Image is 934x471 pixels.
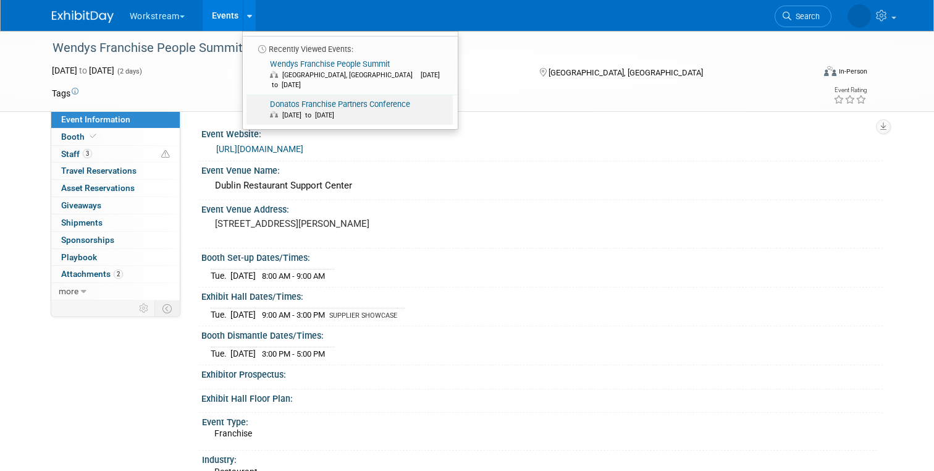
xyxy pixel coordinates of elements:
span: Event Information [61,114,130,124]
td: [DATE] [230,269,256,282]
div: Industry: [202,451,877,466]
td: Tue. [211,347,230,360]
a: Donatos Franchise Partners Conference [DATE] to [DATE] [246,95,453,125]
span: Travel Reservations [61,166,137,176]
span: (2 days) [116,67,142,75]
div: Exhibitor Prospectus: [201,365,883,381]
a: Event Information [51,111,180,128]
td: Tue. [211,269,230,282]
a: Staff3 [51,146,180,163]
span: Franchise [214,428,252,438]
a: [URL][DOMAIN_NAME] [216,144,303,154]
a: Asset Reservations [51,180,180,197]
span: Sponsorships [61,235,114,245]
span: Search [791,12,820,21]
span: Shipments [61,218,103,227]
span: 3 [83,149,92,158]
span: Attachments [61,269,123,279]
span: to [77,66,89,75]
td: Tags [52,87,78,100]
span: 8:00 AM - 9:00 AM [262,271,325,281]
span: 2 [114,269,123,279]
div: Event Venue Name: [201,161,883,177]
div: Event Rating [833,87,867,93]
div: Exhibit Hall Dates/Times: [201,287,883,303]
a: Playbook [51,249,180,266]
span: [GEOGRAPHIC_DATA], [GEOGRAPHIC_DATA] [282,71,419,79]
a: Sponsorships [51,232,180,248]
div: Event Venue Address: [201,200,883,216]
div: Event Format [747,64,867,83]
a: Search [775,6,831,27]
span: 3:00 PM - 5:00 PM [262,349,325,359]
span: 9:00 AM - 3:00 PM [262,310,325,320]
a: Wendys Franchise People Summit [GEOGRAPHIC_DATA], [GEOGRAPHIC_DATA] [DATE] to [DATE] [246,55,453,95]
div: Event Type: [202,413,877,428]
div: Booth Set-up Dates/Times: [201,248,883,264]
pre: [STREET_ADDRESS][PERSON_NAME] [215,218,472,229]
a: more [51,283,180,300]
a: Giveaways [51,197,180,214]
span: Potential Scheduling Conflict -- at least one attendee is tagged in another overlapping event. [161,149,170,160]
td: [DATE] [230,308,256,321]
a: Booth [51,129,180,145]
td: Tue. [211,308,230,321]
div: Booth Dismantle Dates/Times: [201,326,883,342]
img: Lianna Louie [848,4,871,28]
span: [DATE] [DATE] [52,66,114,75]
a: Attachments2 [51,266,180,282]
a: Travel Reservations [51,163,180,179]
div: Event Website: [201,125,883,140]
span: more [59,286,78,296]
span: SUPPLIER SHOWCASE [329,312,397,320]
span: Booth [61,132,99,142]
div: Wendys Franchise People Summit [48,37,798,59]
div: In-Person [838,67,867,76]
span: [DATE] to [DATE] [282,111,340,119]
td: Personalize Event Tab Strip [133,300,155,316]
i: Booth reservation complete [90,133,96,140]
div: Dublin Restaurant Support Center [211,176,873,195]
td: [DATE] [230,347,256,360]
span: [DATE] to [DATE] [270,71,440,89]
span: Giveaways [61,200,101,210]
div: Exhibit Hall Floor Plan: [201,389,883,405]
img: ExhibitDay [52,11,114,23]
img: Format-Inperson.png [824,66,836,76]
td: Toggle Event Tabs [154,300,180,316]
a: Shipments [51,214,180,231]
span: [GEOGRAPHIC_DATA], [GEOGRAPHIC_DATA] [549,68,703,77]
span: Playbook [61,252,97,262]
span: Asset Reservations [61,183,135,193]
span: Staff [61,149,92,159]
li: Recently Viewed Events: [243,36,458,55]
